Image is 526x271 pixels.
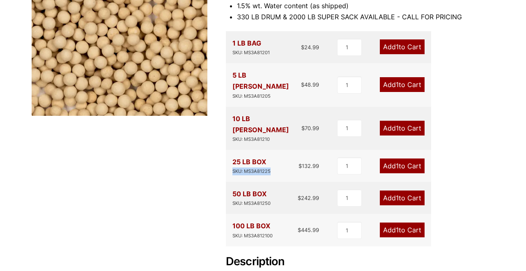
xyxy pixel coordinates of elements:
div: SKU: MS3A812100 [232,232,273,240]
span: $ [301,44,304,51]
div: SKU: MS3A81201 [232,49,270,57]
span: 1 [396,194,399,202]
span: $ [301,125,305,131]
div: 25 LB BOX [232,156,271,175]
span: $ [298,195,301,201]
span: 1 [396,43,399,51]
bdi: 48.99 [301,81,319,88]
bdi: 70.99 [301,125,319,131]
a: Add1to Cart [380,121,425,135]
a: Add1to Cart [380,158,425,173]
bdi: 132.99 [299,163,319,169]
bdi: 242.99 [298,195,319,201]
a: Add1to Cart [380,39,425,54]
div: SKU: MS3A81205 [232,92,301,100]
span: 1 [396,162,399,170]
div: 10 LB [PERSON_NAME] [232,113,301,143]
div: SKU: MS3A81210 [232,135,301,143]
li: 330 LB DRUM & 2000 LB SUPER SACK AVAILABLE - CALL FOR PRICING [237,11,494,23]
span: $ [301,81,304,88]
a: Add1to Cart [380,223,425,237]
bdi: 24.99 [301,44,319,51]
a: Add1to Cart [380,77,425,92]
div: 1 LB BAG [232,38,270,57]
span: 1 [396,80,399,89]
div: SKU: MS3A81225 [232,168,271,175]
li: 1.5% wt. Water content (as shipped) [237,0,494,11]
div: 100 LB BOX [232,220,273,239]
div: 50 LB BOX [232,188,271,207]
div: 5 LB [PERSON_NAME] [232,70,301,100]
span: $ [299,163,302,169]
span: $ [298,227,301,233]
span: 1 [396,124,399,132]
bdi: 445.99 [298,227,319,233]
a: Add1to Cart [380,191,425,205]
div: SKU: MS3A81250 [232,200,271,207]
h2: Description [226,255,494,269]
span: 1 [396,226,399,234]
